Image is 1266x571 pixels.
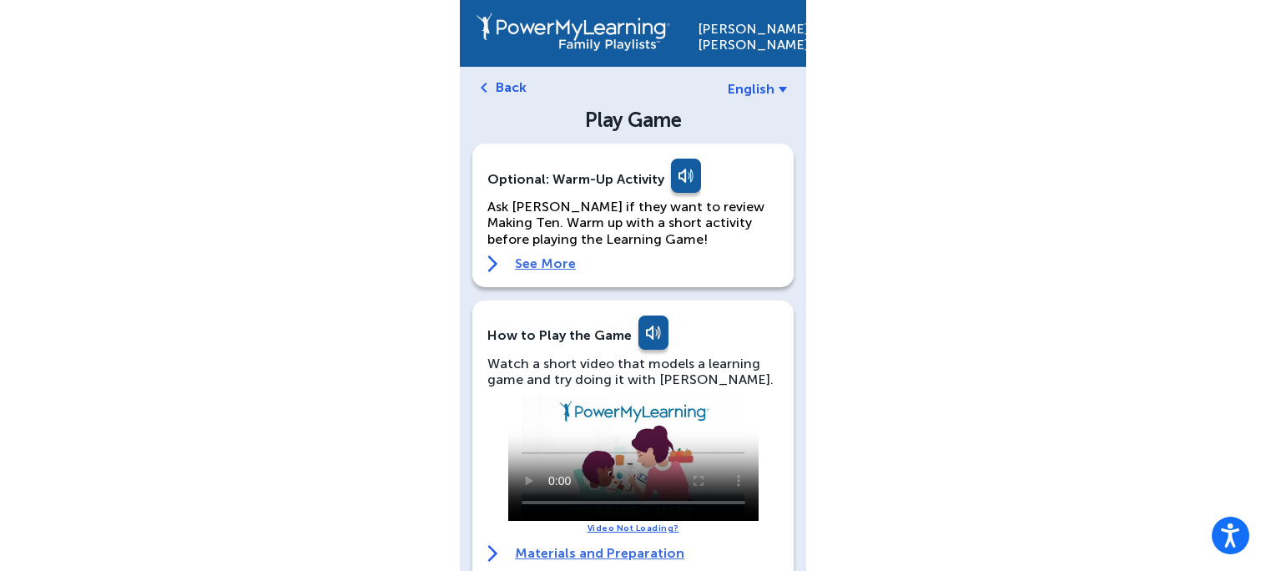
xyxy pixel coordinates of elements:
span: English [728,81,774,97]
div: How to Play the Game [487,327,632,343]
div: Optional: Warm-Up Activity [487,159,779,199]
div: Play Game [490,110,776,130]
img: right-arrow.svg [487,255,498,272]
a: Video Not Loading? [588,521,679,537]
img: left-arrow.svg [481,83,487,93]
a: See More [487,255,779,272]
div: [PERSON_NAME] [PERSON_NAME] [698,13,789,53]
a: English [728,81,787,97]
p: Ask [PERSON_NAME] if they want to review Making Ten. Warm up with a short activity before playing... [487,199,779,247]
a: Materials and Preparation [487,545,684,562]
img: right-arrow.svg [487,545,498,562]
a: Back [496,79,527,95]
div: Watch a short video that models a learning game and try doing it with [PERSON_NAME]. [487,356,779,387]
img: PowerMyLearning Connect [477,13,670,51]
